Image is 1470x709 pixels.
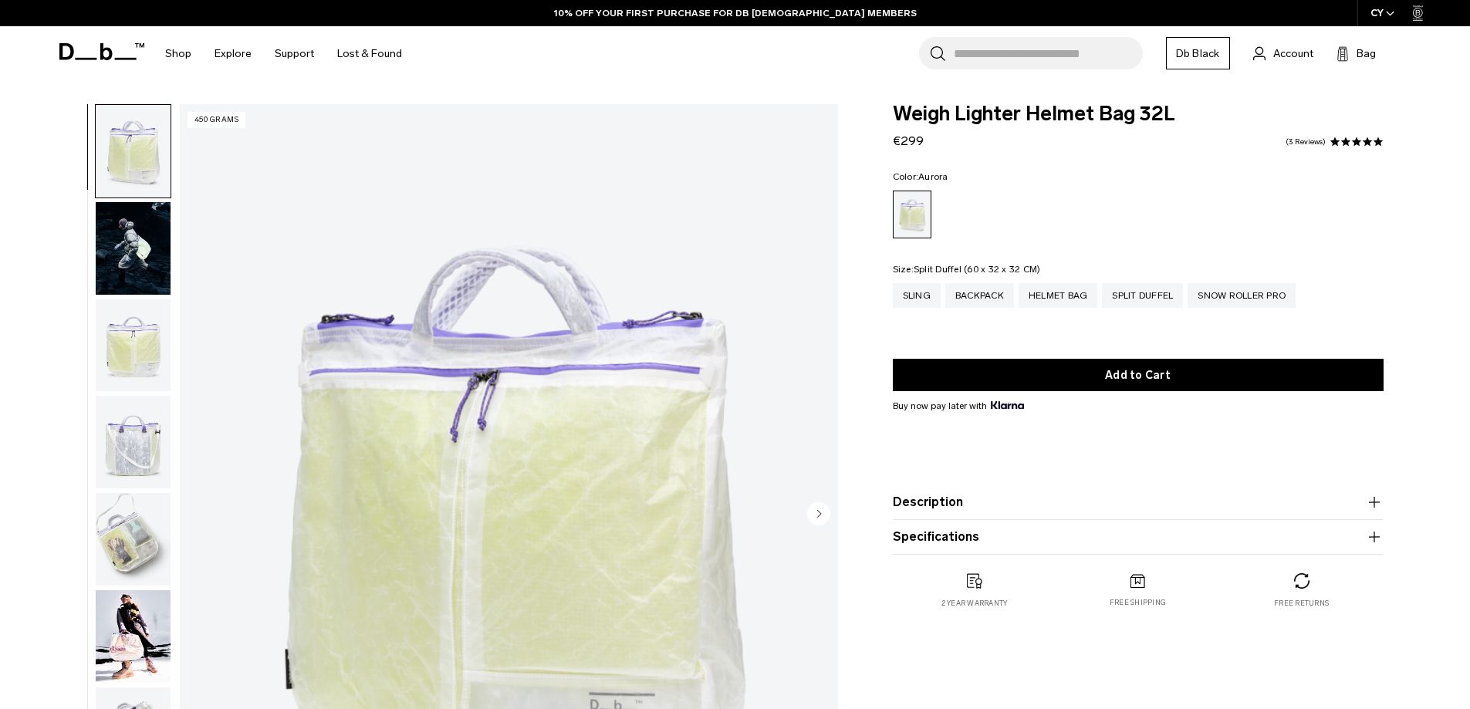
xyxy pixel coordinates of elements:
button: Description [893,493,1384,511]
a: Support [275,26,314,81]
span: Account [1273,46,1313,62]
button: Weigh_Lighter_Helmet_Bag_32L_4.png [95,492,171,586]
p: Free shipping [1110,597,1166,608]
button: Weigh_Lighter_Helmet_Bag_32L_2.png [95,299,171,393]
a: Backpack [945,283,1014,308]
a: Sling [893,283,941,308]
a: Split Duffel [1102,283,1183,308]
a: Shop [165,26,191,81]
legend: Color: [893,172,948,181]
a: Lost & Found [337,26,402,81]
p: 2 year warranty [941,598,1008,609]
a: Aurora [893,191,931,238]
img: {"height" => 20, "alt" => "Klarna"} [991,401,1024,409]
button: Next slide [807,501,830,528]
img: Weigh_Lighter_Helmetbag_32L_Lifestyle.png [96,202,171,295]
a: Account [1253,44,1313,62]
button: Weigh_Lighter_Helmet_Bag_32L_1.png [95,104,171,198]
a: Db Black [1166,37,1230,69]
button: Weigh_Lighter_Helmet_Bag_32L_3.png [95,395,171,489]
button: Specifications [893,528,1384,546]
img: Weigh_Lighter_Helmet_Bag_32L_4.png [96,493,171,586]
legend: Size: [893,265,1041,274]
a: 10% OFF YOUR FIRST PURCHASE FOR DB [DEMOGRAPHIC_DATA] MEMBERS [554,6,917,20]
span: Aurora [918,171,948,182]
a: Explore [215,26,252,81]
span: Weigh Lighter Helmet Bag 32L [893,104,1384,124]
p: 450 grams [188,112,246,128]
nav: Main Navigation [154,26,414,81]
a: Snow Roller Pro [1188,283,1296,308]
button: Weigh_Lighter_Helmetbag_32L_Lifestyle.png [95,201,171,295]
span: €299 [893,133,924,148]
img: Weigh Lighter Helmet Bag 32L Aurora [96,590,171,683]
a: Helmet Bag [1019,283,1098,308]
span: Buy now pay later with [893,399,1024,413]
img: Weigh_Lighter_Helmet_Bag_32L_2.png [96,299,171,392]
button: Bag [1337,44,1376,62]
span: Bag [1357,46,1376,62]
a: 3 reviews [1286,138,1326,146]
img: Weigh_Lighter_Helmet_Bag_32L_1.png [96,105,171,198]
span: Split Duffel (60 x 32 x 32 CM) [914,264,1041,275]
img: Weigh_Lighter_Helmet_Bag_32L_3.png [96,396,171,488]
p: Free returns [1274,598,1329,609]
button: Weigh Lighter Helmet Bag 32L Aurora [95,589,171,684]
button: Add to Cart [893,359,1384,391]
